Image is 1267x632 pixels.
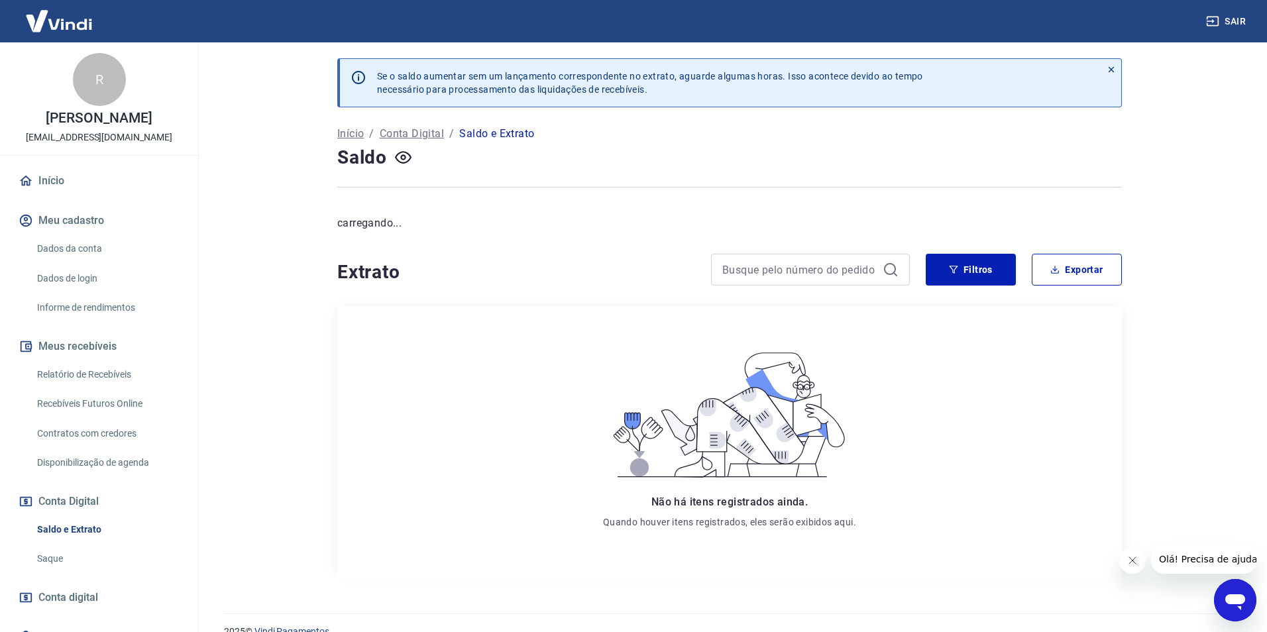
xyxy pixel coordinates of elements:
[16,332,182,361] button: Meus recebíveis
[1032,254,1122,286] button: Exportar
[1119,547,1146,574] iframe: Fechar mensagem
[603,515,856,529] p: Quando houver itens registrados, eles serão exibidos aqui.
[1214,579,1256,621] iframe: Botão para abrir a janela de mensagens
[73,53,126,106] div: R
[16,166,182,195] a: Início
[32,235,182,262] a: Dados da conta
[32,516,182,543] a: Saldo e Extrato
[26,131,172,144] p: [EMAIL_ADDRESS][DOMAIN_NAME]
[32,361,182,388] a: Relatório de Recebíveis
[16,487,182,516] button: Conta Digital
[32,294,182,321] a: Informe de rendimentos
[32,545,182,572] a: Saque
[380,126,444,142] a: Conta Digital
[449,126,454,142] p: /
[38,588,98,607] span: Conta digital
[32,265,182,292] a: Dados de login
[16,583,182,612] a: Conta digital
[377,70,923,96] p: Se o saldo aumentar sem um lançamento correspondente no extrato, aguarde algumas horas. Isso acon...
[32,420,182,447] a: Contratos com credores
[1151,545,1256,574] iframe: Mensagem da empresa
[32,449,182,476] a: Disponibilização de agenda
[722,260,877,280] input: Busque pelo número do pedido
[16,206,182,235] button: Meu cadastro
[1203,9,1251,34] button: Sair
[16,1,102,41] img: Vindi
[8,9,111,20] span: Olá! Precisa de ajuda?
[337,215,1122,231] p: carregando...
[459,126,534,142] p: Saldo e Extrato
[369,126,374,142] p: /
[337,144,387,171] h4: Saldo
[926,254,1016,286] button: Filtros
[337,259,695,286] h4: Extrato
[337,126,364,142] a: Início
[46,111,152,125] p: [PERSON_NAME]
[32,390,182,417] a: Recebíveis Futuros Online
[651,496,808,508] span: Não há itens registrados ainda.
